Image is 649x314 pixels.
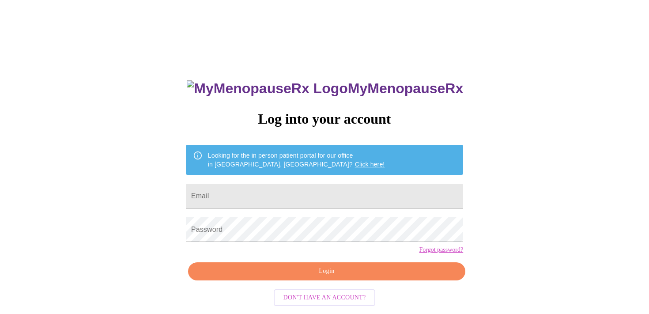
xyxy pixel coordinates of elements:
button: Don't have an account? [274,289,376,306]
h3: MyMenopauseRx [187,80,463,97]
img: MyMenopauseRx Logo [187,80,347,97]
span: Login [198,266,455,277]
button: Login [188,262,465,280]
a: Forgot password? [419,246,463,253]
a: Click here! [355,161,385,168]
a: Don't have an account? [272,293,378,301]
span: Don't have an account? [283,292,366,303]
div: Looking for the in person patient portal for our office in [GEOGRAPHIC_DATA], [GEOGRAPHIC_DATA]? [208,148,385,172]
h3: Log into your account [186,111,463,127]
